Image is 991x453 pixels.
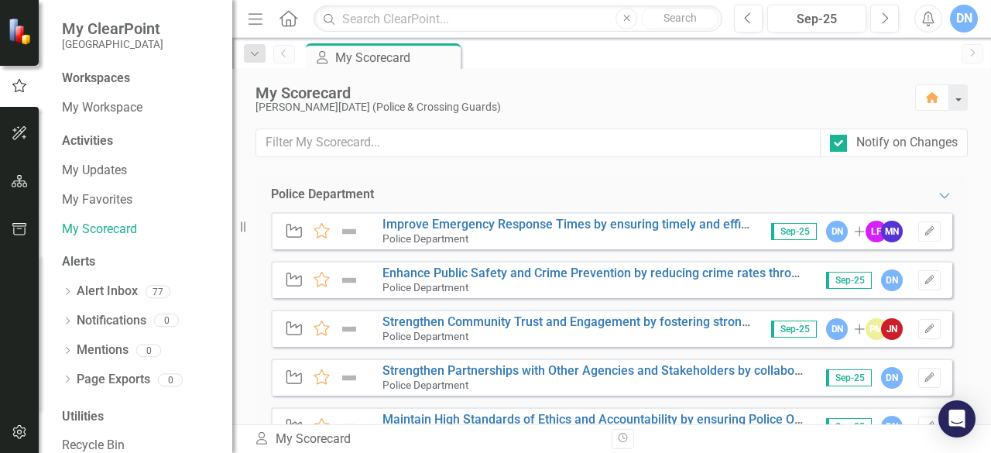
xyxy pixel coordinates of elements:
[339,271,359,290] img: Not Defined
[826,418,872,435] span: Sep-25
[77,312,146,330] a: Notifications
[950,5,978,33] button: DN
[339,369,359,387] img: Not Defined
[62,19,163,38] span: My ClearPoint
[881,416,903,438] div: DN
[866,221,887,242] div: LF
[771,223,817,240] span: Sep-25
[62,132,217,150] div: Activities
[77,341,129,359] a: Mentions
[255,129,821,157] input: Filter My Scorecard...
[62,162,217,180] a: My Updates
[856,134,958,152] div: Notify on Changes
[826,221,848,242] div: DN
[641,8,718,29] button: Search
[339,417,359,436] img: Not Defined
[881,269,903,291] div: DN
[77,283,138,300] a: Alert Inbox
[136,344,161,357] div: 0
[664,12,697,24] span: Search
[8,17,35,44] img: ClearPoint Strategy
[881,367,903,389] div: DN
[271,186,374,204] div: Police Department
[826,318,848,340] div: DN
[826,369,872,386] span: Sep-25
[335,48,457,67] div: My Scorecard
[62,38,163,50] small: [GEOGRAPHIC_DATA]
[767,5,866,33] button: Sep-25
[154,314,179,328] div: 0
[158,373,183,386] div: 0
[382,379,468,391] small: Police Department
[255,101,900,113] div: [PERSON_NAME][DATE] (Police & Crossing Guards)
[773,10,861,29] div: Sep-25
[77,371,150,389] a: Page Exports
[826,272,872,289] span: Sep-25
[881,318,903,340] div: JN
[62,221,217,239] a: My Scorecard
[881,221,903,242] div: MN
[62,99,217,117] a: My Workspace
[866,318,887,340] div: PM
[62,253,217,271] div: Alerts
[314,5,722,33] input: Search ClearPoint...
[339,320,359,338] img: Not Defined
[62,408,217,426] div: Utilities
[62,70,130,88] div: Workspaces
[938,400,976,438] div: Open Intercom Messenger
[339,222,359,241] img: Not Defined
[382,330,468,342] small: Police Department
[62,191,217,209] a: My Favorites
[255,84,900,101] div: My Scorecard
[382,232,468,245] small: Police Department
[382,281,468,293] small: Police Department
[771,321,817,338] span: Sep-25
[146,285,170,298] div: 77
[254,431,600,448] div: My Scorecard
[382,217,941,232] a: Improve Emergency Response Times by ensuring timely and efficient responses to emergency calls.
